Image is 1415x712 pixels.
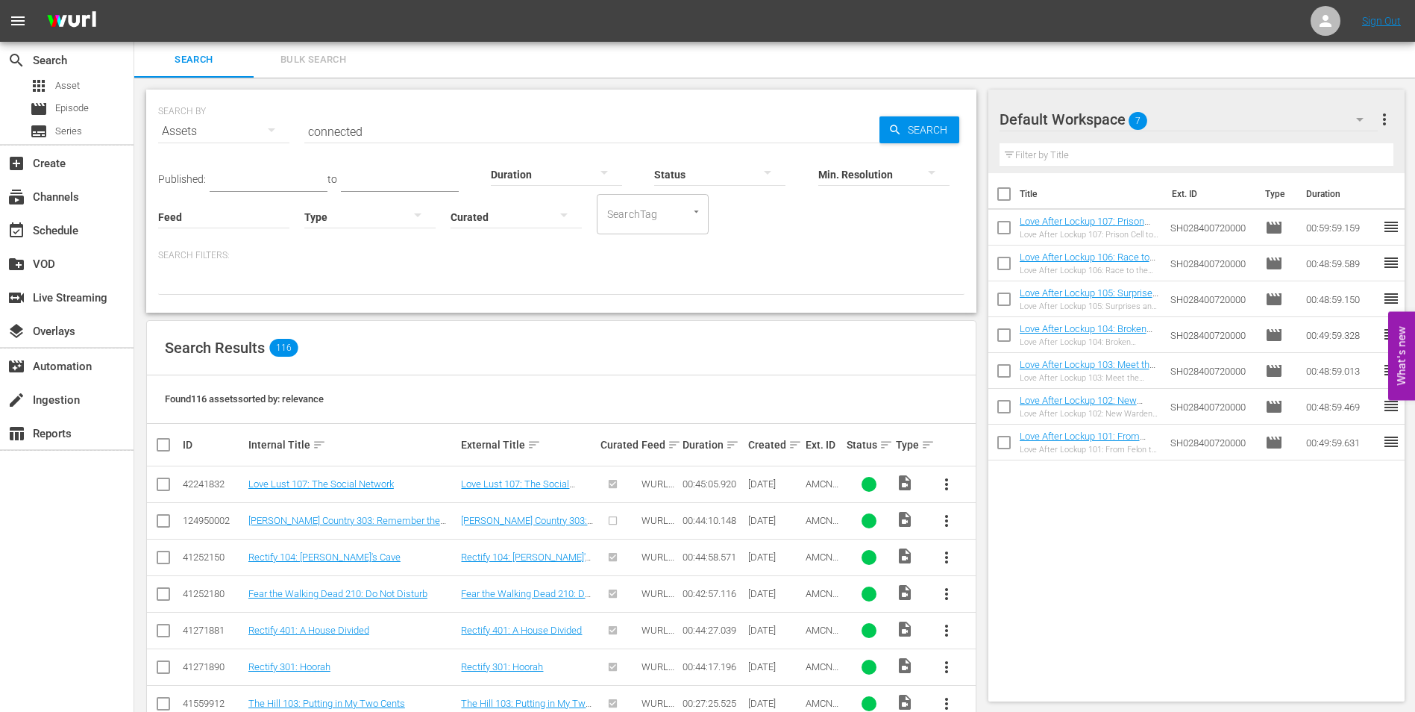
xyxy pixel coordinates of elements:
span: WURL Feed [641,588,674,610]
span: Video [896,584,914,602]
span: Episode [1265,398,1283,416]
span: Search [143,51,245,69]
span: Episode [30,100,48,118]
span: AMCNVR0000020347 [806,515,838,549]
span: Search [7,51,25,69]
button: more_vert [929,649,964,685]
span: more_vert [938,512,956,530]
button: more_vert [929,503,964,539]
a: Love After Lockup 106: Race to the Altar (Love After Lockup 106: Race to the Altar (amc_networks_... [1020,252,1155,307]
span: more_vert [1375,110,1393,128]
span: Asset [30,77,48,95]
div: 42241832 [183,478,244,490]
span: Episode [1265,326,1283,344]
a: Fear the Walking Dead 210: Do Not Disturb [461,588,591,610]
div: [DATE] [748,698,801,709]
span: WURL Feed [641,552,674,574]
span: sort [313,438,326,452]
a: Rectify 301: Hoorah [248,661,330,672]
div: Type [896,436,924,454]
span: Schedule [7,222,25,240]
div: [DATE] [748,478,801,490]
div: [DATE] [748,552,801,563]
a: The Hill 103: Putting in My Two Cents [248,698,405,709]
td: 00:48:59.589 [1300,246,1382,281]
div: 00:27:25.525 [683,698,744,709]
td: 00:48:59.469 [1300,389,1382,425]
div: 124950002 [183,515,244,526]
td: SH028400720000 [1164,281,1259,317]
th: Duration [1297,173,1387,215]
a: Rectify 401: A House Divided [248,625,369,636]
span: sort [527,438,541,452]
div: Love After Lockup 101: From Felon to Fiance [1020,445,1159,455]
span: AMCNVR0000006991 [806,588,838,622]
a: Love After Lockup 104: Broken Promises (Love After Lockup 104: Broken Promises (amc_networks_love... [1020,323,1154,379]
a: Love After Lockup 105: Surprises and Sentences (Love After Lockup 105: Surprises and Sentences (a... [1020,287,1158,355]
span: Search [902,116,959,143]
span: sort [788,438,802,452]
span: sort [726,438,739,452]
span: more_vert [938,658,956,676]
span: Video [896,693,914,711]
span: Asset [55,78,80,93]
div: [DATE] [748,588,801,599]
div: Default Workspace [1000,99,1378,140]
div: Ext. ID [806,439,842,451]
div: Love After Lockup 104: Broken Promises [1020,337,1159,347]
a: Love Lust 107: The Social Network [461,478,575,501]
th: Ext. ID [1163,173,1257,215]
a: Love After Lockup 103: Meet the Parents (Love After Lockup 103: Meet the Parents (amc_networks_lo... [1020,359,1155,415]
p: Search Filters: [158,249,964,262]
span: 7 [1129,105,1147,137]
a: Rectify 104: [PERSON_NAME]'s Cave [248,552,401,563]
td: SH028400720000 [1164,353,1259,389]
span: more_vert [938,549,956,566]
button: more_vert [929,466,964,502]
span: Episode [1265,290,1283,308]
td: SH028400720000 [1164,389,1259,425]
button: Open [689,204,703,219]
span: Video [896,620,914,638]
div: [DATE] [748,625,801,636]
span: reorder [1382,361,1400,379]
span: Automation [7,357,25,375]
button: Open Feedback Widget [1388,312,1415,401]
button: more_vert [929,576,964,612]
span: Create [7,154,25,172]
div: [DATE] [748,515,801,526]
span: Video [896,547,914,565]
div: 41559912 [183,698,244,709]
span: 116 [269,339,298,357]
span: Found 116 assets sorted by: relevance [165,393,324,405]
td: 00:48:59.013 [1300,353,1382,389]
div: Internal Title [248,436,457,454]
span: AMCNVR0000007325 [806,625,838,658]
span: Video [896,510,914,528]
div: 00:42:57.116 [683,588,744,599]
span: Reports [7,425,25,443]
div: Love After Lockup 102: New Warden in [GEOGRAPHIC_DATA] [1020,409,1159,419]
span: AMCNVR0000013411 [806,478,838,512]
button: Search [879,116,959,143]
span: Series [30,122,48,140]
span: WURL Feed [641,515,674,537]
a: Rectify 301: Hoorah [461,661,543,672]
span: menu [9,12,27,30]
span: to [327,173,337,185]
span: more_vert [938,585,956,603]
a: Sign Out [1362,15,1401,27]
span: Series [55,124,82,139]
div: ID [183,439,244,451]
div: 00:44:17.196 [683,661,744,672]
span: WURL Feed [641,478,674,501]
span: Published: [158,173,206,185]
td: SH028400720000 [1164,246,1259,281]
span: Episode [1265,219,1283,237]
img: ans4CAIJ8jUAAAAAAAAAAAAAAAAAAAAAAAAgQb4GAAAAAAAAAAAAAAAAAAAAAAAAJMjXAAAAAAAAAAAAAAAAAAAAAAAAgAT5G... [36,4,107,39]
span: Live Streaming [7,289,25,307]
a: [PERSON_NAME] Country 303: Remember the Good Times [461,515,593,537]
div: External Title [461,436,596,454]
div: Feed [641,436,678,454]
div: Love After Lockup 103: Meet the Parents [1020,373,1159,383]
